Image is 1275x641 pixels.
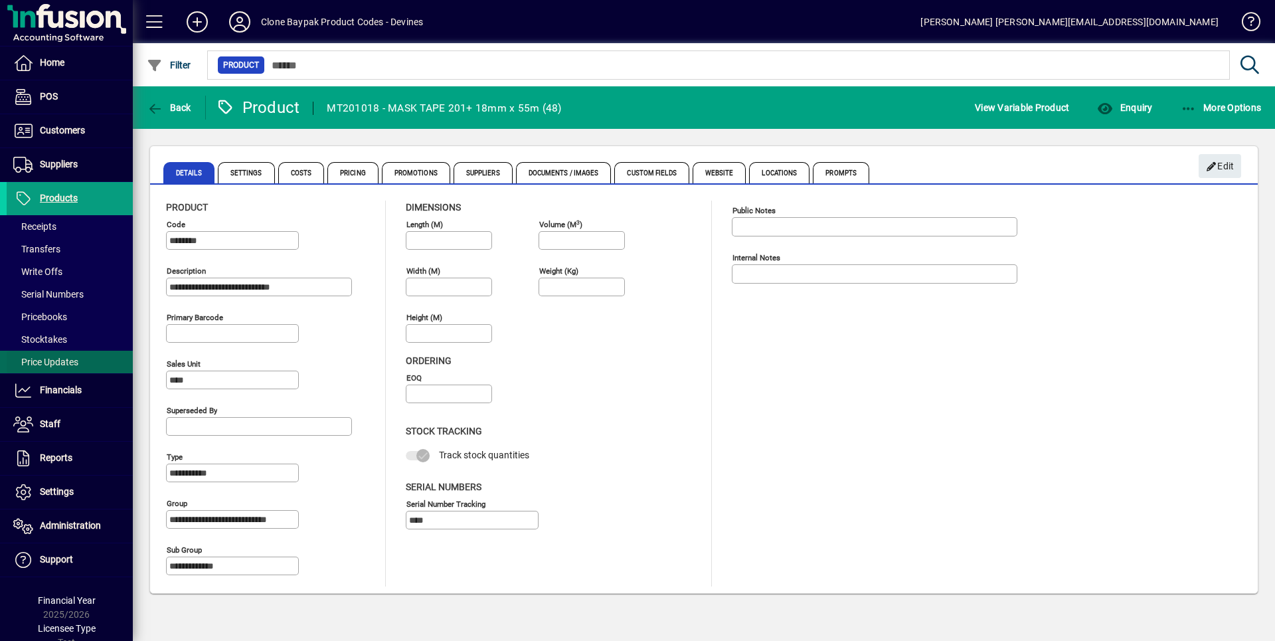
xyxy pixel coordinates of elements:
[693,162,746,183] span: Website
[7,260,133,283] a: Write Offs
[406,499,485,508] mat-label: Serial Number tracking
[406,426,482,436] span: Stock Tracking
[167,499,187,508] mat-label: Group
[167,313,223,322] mat-label: Primary barcode
[1206,155,1234,177] span: Edit
[218,162,275,183] span: Settings
[406,266,440,276] mat-label: Width (m)
[7,509,133,543] a: Administration
[38,623,96,634] span: Licensee Type
[454,162,513,183] span: Suppliers
[147,102,191,113] span: Back
[732,253,780,262] mat-label: Internal Notes
[920,11,1219,33] div: [PERSON_NAME] [PERSON_NAME][EMAIL_ADDRESS][DOMAIN_NAME]
[406,355,452,366] span: Ordering
[166,202,208,213] span: Product
[40,91,58,102] span: POS
[40,554,73,565] span: Support
[972,96,1072,120] button: View Variable Product
[40,125,85,136] span: Customers
[813,162,869,183] span: Prompts
[223,58,259,72] span: Product
[13,221,56,232] span: Receipts
[7,374,133,407] a: Financials
[1181,102,1262,113] span: More Options
[7,114,133,147] a: Customers
[40,385,82,395] span: Financials
[7,328,133,351] a: Stocktakes
[7,46,133,80] a: Home
[7,351,133,373] a: Price Updates
[614,162,689,183] span: Custom Fields
[13,244,60,254] span: Transfers
[749,162,809,183] span: Locations
[167,359,201,369] mat-label: Sales unit
[40,193,78,203] span: Products
[7,80,133,114] a: POS
[406,482,481,492] span: Serial Numbers
[382,162,450,183] span: Promotions
[406,202,461,213] span: Dimensions
[7,238,133,260] a: Transfers
[7,215,133,238] a: Receipts
[167,220,185,229] mat-label: Code
[143,53,195,77] button: Filter
[7,442,133,475] a: Reports
[1097,102,1152,113] span: Enquiry
[13,289,84,300] span: Serial Numbers
[7,306,133,328] a: Pricebooks
[163,162,214,183] span: Details
[327,98,561,119] div: MT201018 - MASK TAPE 201+ 18mm x 55m (48)
[406,220,443,229] mat-label: Length (m)
[7,543,133,577] a: Support
[1199,154,1241,178] button: Edit
[7,148,133,181] a: Suppliers
[40,159,78,169] span: Suppliers
[176,10,218,34] button: Add
[1232,3,1258,46] a: Knowledge Base
[40,57,64,68] span: Home
[261,11,423,33] div: Clone Baypak Product Codes - Devines
[7,408,133,441] a: Staff
[1094,96,1155,120] button: Enquiry
[13,357,78,367] span: Price Updates
[732,206,776,215] mat-label: Public Notes
[143,96,195,120] button: Back
[7,283,133,306] a: Serial Numbers
[13,266,62,277] span: Write Offs
[539,266,578,276] mat-label: Weight (Kg)
[406,373,422,383] mat-label: EOQ
[167,452,183,462] mat-label: Type
[539,220,582,229] mat-label: Volume (m )
[516,162,612,183] span: Documents / Images
[439,450,529,460] span: Track stock quantities
[40,520,101,531] span: Administration
[278,162,325,183] span: Costs
[7,476,133,509] a: Settings
[167,406,217,415] mat-label: Superseded by
[40,486,74,497] span: Settings
[167,545,202,555] mat-label: Sub group
[216,97,300,118] div: Product
[38,595,96,606] span: Financial Year
[975,97,1069,118] span: View Variable Product
[13,334,67,345] span: Stocktakes
[133,96,206,120] app-page-header-button: Back
[406,313,442,322] mat-label: Height (m)
[147,60,191,70] span: Filter
[40,418,60,429] span: Staff
[1177,96,1265,120] button: More Options
[13,312,67,322] span: Pricebooks
[576,219,580,225] sup: 3
[40,452,72,463] span: Reports
[327,162,379,183] span: Pricing
[167,266,206,276] mat-label: Description
[218,10,261,34] button: Profile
